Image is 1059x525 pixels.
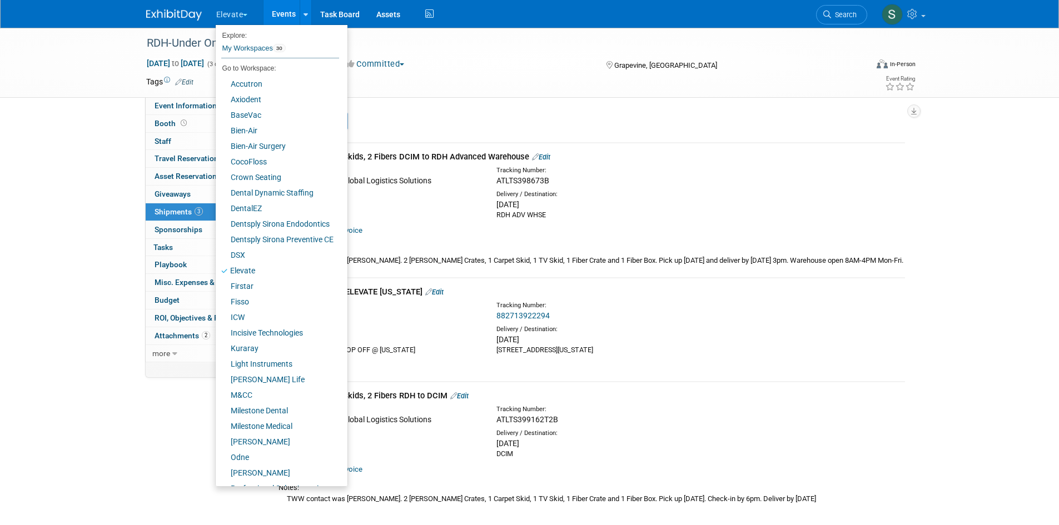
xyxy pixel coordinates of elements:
span: to [170,59,181,68]
div: In-Person [889,60,916,68]
a: Sponsorships [146,221,261,238]
div: Tracking Number: [496,166,745,175]
span: Attachments [155,331,210,340]
span: 30 [273,44,286,53]
div: [DATE] [284,438,480,449]
a: BaseVac [216,107,339,123]
a: Travel Reservations [146,150,261,167]
a: Professional Sales Associates [216,481,339,496]
a: DSX [216,247,339,263]
a: CocoFloss [216,154,339,169]
div: 2 Wood Crates, 2 Skids, 2 Fibers DCIM to RDH Advanced Warehouse [279,151,905,163]
span: ATLTS399162T2B [496,415,558,424]
div: RDH ADV WHSE [496,210,692,220]
li: Explore: [216,29,339,39]
a: Edit [532,153,550,161]
img: Format-Inperson.png [877,59,888,68]
a: Booth [146,115,261,132]
a: ICW [216,309,339,325]
a: [PERSON_NAME] [216,465,339,481]
div: [DATE] [284,199,480,210]
div: Pick-up / Drop-Off: [284,190,480,199]
span: Sponsorships [155,225,202,234]
span: Budget [155,296,180,304]
button: Committed [342,58,409,70]
a: Incisive Technologies [216,325,339,341]
div: DCIM [496,449,692,459]
div: Delivery / Destination: [496,325,692,334]
a: Event Information [146,97,261,114]
span: Giveaways [155,189,191,198]
a: Odne [216,449,339,465]
div: RDH [284,449,480,459]
span: Grapevine, [GEOGRAPHIC_DATA] [614,61,717,69]
a: Crown Seating [216,169,339,185]
span: Shipments [155,207,203,216]
span: Asset Reservations [155,172,235,181]
a: Bien-Air [216,123,339,138]
a: DentalEZ [216,201,339,216]
span: 2 [202,331,210,339]
div: Courier: [284,405,480,414]
span: Tasks [153,243,173,252]
a: Milestone Medical [216,418,339,434]
div: Team Worldwide Global Logistics Solutions [284,175,480,186]
img: Samantha Meyers [882,4,903,25]
a: Axiodent [216,92,339,107]
span: ROI, Objectives & ROO [155,313,229,322]
span: Misc. Expenses & Credits [155,278,241,287]
div: 2 Wood Crates, 2 Skids, 2 Fibers RDH to DCIM [279,390,905,402]
div: Event Format [802,58,916,74]
div: FedEx [284,310,480,321]
a: Budget [146,292,261,309]
li: Go to Workspace: [216,61,339,76]
div: Event Rating [885,76,915,82]
div: [DATE] [496,199,692,210]
a: Asset Reservations24 [146,168,261,185]
a: more [146,345,261,362]
span: (3 days) [206,61,230,68]
a: Accutron [216,76,339,92]
a: Staff [146,133,261,150]
div: Notes: [279,483,905,493]
div: RDH-Under One Roof 17447 [143,33,851,53]
span: 3 [195,207,203,216]
span: Event Information [155,101,217,110]
img: ExhibitDay [146,9,202,21]
a: Edit [425,288,444,296]
div: Courier: [284,166,480,175]
a: Invoice [331,226,367,234]
a: Firstar [216,278,339,294]
a: Search [816,5,867,24]
a: [PERSON_NAME] [216,434,339,449]
div: Pick-up / Drop-Off: [284,325,480,334]
a: Misc. Expenses & Credits [146,274,261,291]
span: [DATE] [DATE] [146,58,205,68]
a: Edit [450,392,469,400]
div: Pick-up / Drop-Off: [284,429,480,438]
span: Travel Reservations [155,154,222,163]
a: Edit [175,78,193,86]
span: ATLTS398673B [496,176,549,185]
span: Booth [155,119,189,128]
a: Invoice [331,465,367,473]
div: PICK UP @ DCIM DROP OFF @ [US_STATE] [284,345,480,355]
div: [STREET_ADDRESS][US_STATE] [496,345,692,355]
a: Playbook [146,256,261,273]
span: Playbook [155,260,187,269]
div: [DATE] [496,438,692,449]
div: Courier: [284,301,480,310]
a: 882713922294 [496,311,550,320]
span: Staff [155,137,171,146]
a: Giveaways [146,186,261,203]
div: Tracking Number: [496,301,745,310]
div: [DATE] [284,334,480,345]
div: Notes: [279,244,905,254]
a: Dental Dynamic Staffing [216,185,339,201]
div: FROM : DCIM TO: ELEVATE [US_STATE] [279,286,905,298]
a: Bien-Air Surgery [216,138,339,154]
a: Dentsply Sirona Preventive CE [216,232,339,247]
a: Shipments3 [146,203,261,221]
div: Tracking Number: [496,405,745,414]
a: Attachments2 [146,327,261,344]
